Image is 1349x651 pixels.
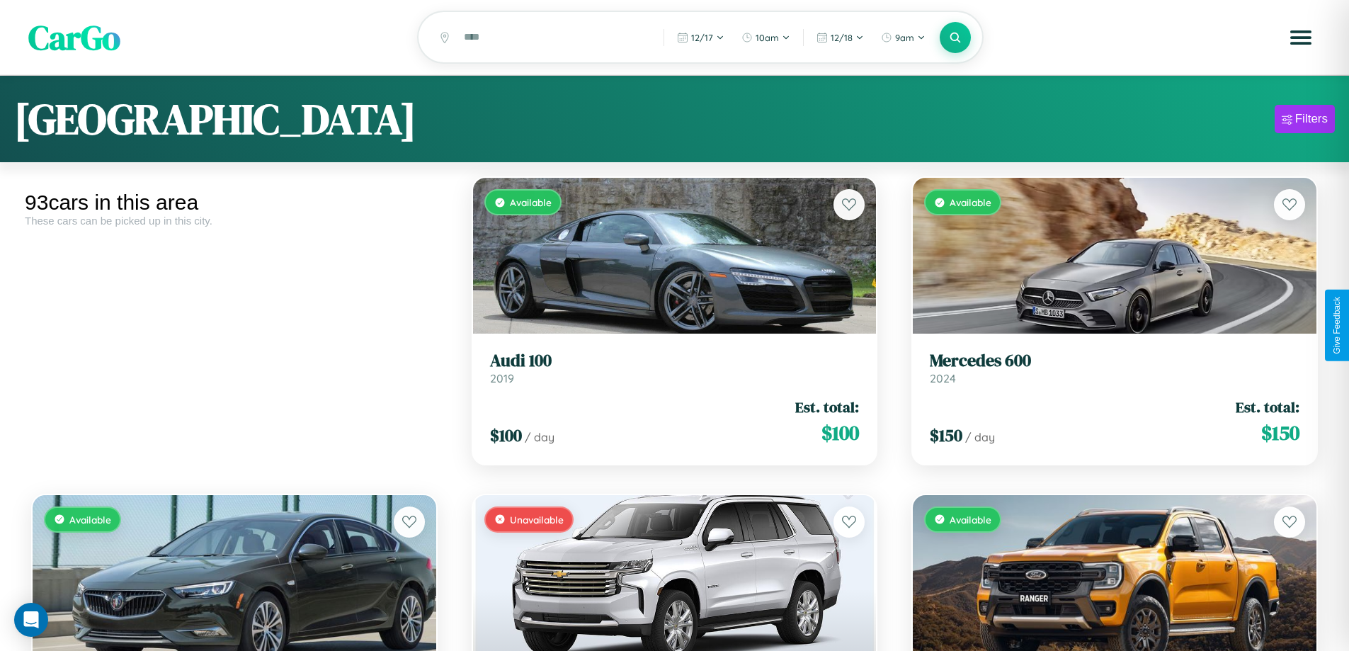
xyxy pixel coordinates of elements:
[821,419,859,447] span: $ 100
[1236,397,1299,417] span: Est. total:
[25,191,444,215] div: 93 cars in this area
[510,196,552,208] span: Available
[490,351,860,385] a: Audi 1002019
[734,26,797,49] button: 10am
[895,32,914,43] span: 9am
[930,351,1299,371] h3: Mercedes 600
[490,424,522,447] span: $ 100
[510,514,564,526] span: Unavailable
[1275,105,1335,133] button: Filters
[490,371,514,385] span: 2019
[14,90,416,148] h1: [GEOGRAPHIC_DATA]
[930,424,962,447] span: $ 150
[69,514,111,526] span: Available
[950,514,991,526] span: Available
[14,603,48,637] div: Open Intercom Messenger
[795,397,859,417] span: Est. total:
[809,26,871,49] button: 12/18
[1281,18,1321,57] button: Open menu
[525,430,554,444] span: / day
[965,430,995,444] span: / day
[1261,419,1299,447] span: $ 150
[1332,297,1342,354] div: Give Feedback
[930,351,1299,385] a: Mercedes 6002024
[28,14,120,61] span: CarGo
[1295,112,1328,126] div: Filters
[930,371,956,385] span: 2024
[670,26,732,49] button: 12/17
[874,26,933,49] button: 9am
[691,32,713,43] span: 12 / 17
[950,196,991,208] span: Available
[756,32,779,43] span: 10am
[490,351,860,371] h3: Audi 100
[831,32,853,43] span: 12 / 18
[25,215,444,227] div: These cars can be picked up in this city.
